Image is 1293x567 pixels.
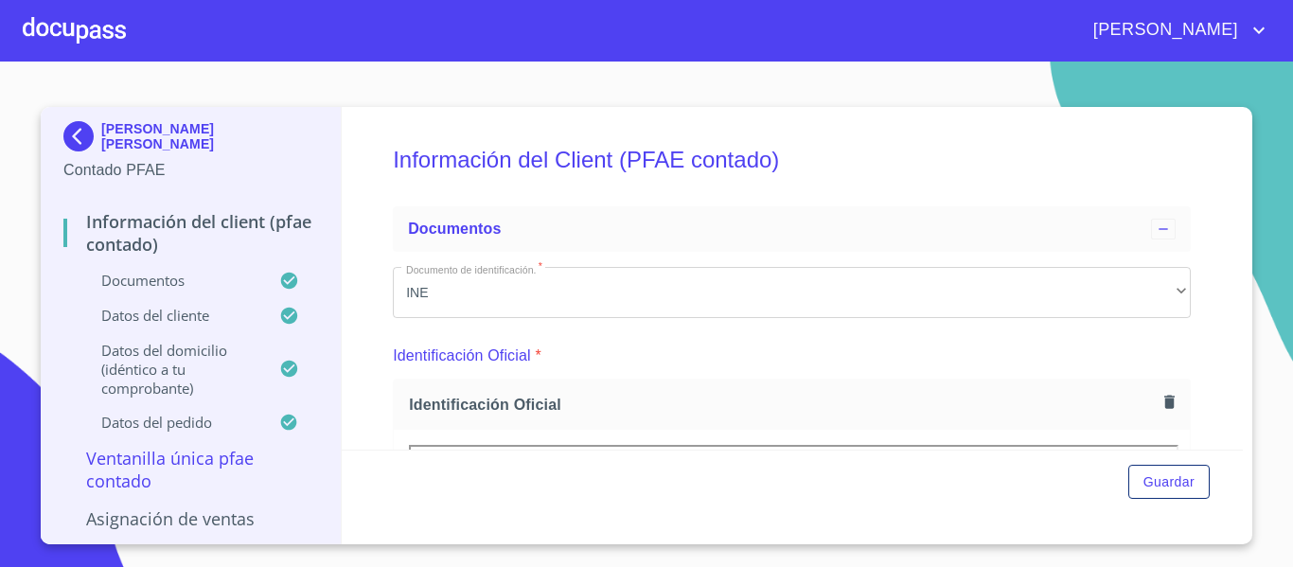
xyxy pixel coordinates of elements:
span: Documentos [408,221,501,237]
img: Docupass spot blue [63,121,101,151]
button: account of current user [1079,15,1270,45]
div: INE [393,267,1191,318]
div: Documentos [393,206,1191,252]
p: Contado PFAE [63,159,318,182]
h5: Información del Client (PFAE contado) [393,121,1191,199]
span: Guardar [1143,470,1195,494]
p: Información del Client (PFAE contado) [63,210,318,256]
span: [PERSON_NAME] [1079,15,1248,45]
button: Guardar [1128,465,1210,500]
p: Datos del cliente [63,306,279,325]
p: Identificación Oficial [393,345,531,367]
span: Identificación Oficial [409,395,1157,415]
div: [PERSON_NAME] [PERSON_NAME] [63,121,318,159]
p: Datos del domicilio (idéntico a tu comprobante) [63,341,279,398]
p: [PERSON_NAME] [PERSON_NAME] [101,121,318,151]
p: Datos del pedido [63,413,279,432]
p: Documentos [63,271,279,290]
p: Asignación de Ventas [63,507,318,530]
p: Ventanilla única PFAE contado [63,447,318,492]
